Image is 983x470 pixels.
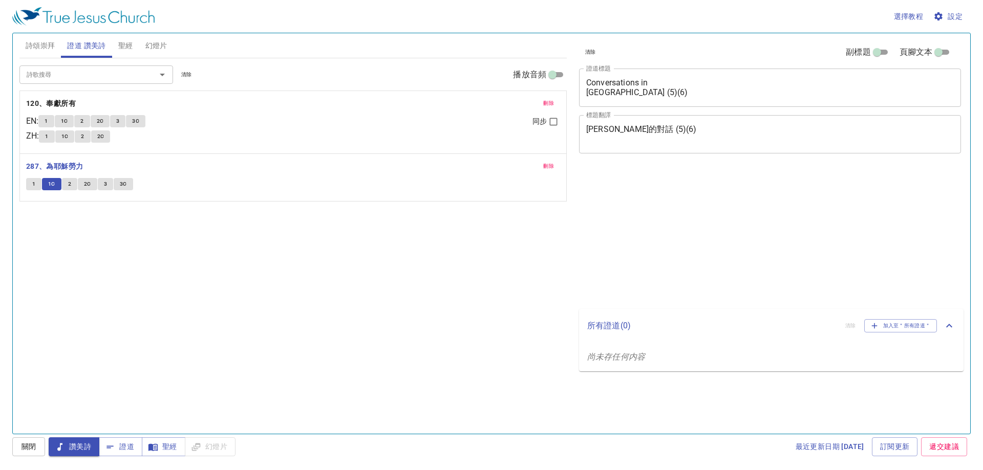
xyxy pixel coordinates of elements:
span: 聖經 [150,440,177,453]
span: 3C [120,180,127,189]
button: 2C [78,178,97,190]
i: 尚未存任何内容 [587,352,645,362]
b: 287、為耶穌勞力 [26,160,83,173]
iframe: from-child [575,164,886,305]
span: 1 [32,180,35,189]
button: 刪除 [537,97,560,109]
button: 刪除 [537,160,560,172]
button: 加入至＂所有證道＂ [864,319,937,332]
button: 2C [91,130,111,143]
span: 2C [97,132,104,141]
span: 選擇教程 [894,10,924,23]
div: 所有證道(0)清除加入至＂所有證道＂ [579,309,964,343]
button: 1C [55,115,74,127]
span: 播放音頻 [513,69,546,81]
button: 287、為耶穌勞力 [26,160,85,173]
span: 1 [45,117,48,126]
span: 1 [45,132,48,141]
span: 證道 讚美詩 [67,39,105,52]
button: 1 [26,178,41,190]
button: 120、奉獻所有 [26,97,78,110]
button: 1 [38,115,54,127]
button: 2 [74,115,90,127]
span: 證道 [107,440,134,453]
button: Open [155,68,169,82]
button: 1 [39,130,54,143]
button: 2 [62,178,77,190]
span: 加入至＂所有證道＂ [871,321,931,330]
button: 2 [75,130,90,143]
span: 2C [84,180,91,189]
span: 刪除 [543,99,554,108]
span: 訂閱更新 [880,440,910,453]
span: 3 [116,117,119,126]
button: 選擇教程 [890,7,928,26]
button: 1C [55,130,75,143]
a: 遞交建議 [921,437,967,456]
button: 3C [114,178,133,190]
span: 副標題 [846,46,870,58]
span: 2 [81,132,84,141]
span: 2 [80,117,83,126]
button: 證道 [99,437,142,456]
button: 1C [42,178,61,190]
span: 2 [68,180,71,189]
span: 3C [132,117,139,126]
span: 聖經 [118,39,133,52]
textarea: [PERSON_NAME]的對話 (5)(6) [586,124,954,144]
span: 幻燈片 [145,39,167,52]
b: 120、奉獻所有 [26,97,76,110]
span: 讚美詩 [57,440,91,453]
a: 訂閱更新 [872,437,918,456]
button: 3C [126,115,145,127]
p: EN : [26,115,38,127]
span: 3 [104,180,107,189]
span: 設定 [935,10,963,23]
button: 設定 [931,7,967,26]
button: 聖經 [142,437,185,456]
button: 3 [98,178,113,190]
span: 清除 [181,70,192,79]
button: 關閉 [12,437,45,456]
span: 遞交建議 [929,440,959,453]
span: 1C [48,180,55,189]
a: 最近更新日期 [DATE] [792,437,868,456]
span: 詩頌崇拜 [26,39,55,52]
span: 關閉 [20,440,37,453]
span: 2C [97,117,104,126]
button: 清除 [579,46,602,58]
img: True Jesus Church [12,7,155,26]
p: ZH : [26,130,39,142]
span: 頁腳文本 [900,46,933,58]
button: 3 [110,115,125,127]
button: 2C [91,115,110,127]
span: 最近更新日期 [DATE] [796,440,864,453]
span: 1C [61,117,68,126]
span: 刪除 [543,162,554,171]
span: 同步 [532,116,547,127]
span: 清除 [585,48,596,57]
span: 1C [61,132,69,141]
p: 所有證道 ( 0 ) [587,320,837,332]
textarea: Conversations in [GEOGRAPHIC_DATA] (5)(6) [586,78,954,97]
button: 清除 [175,69,198,81]
button: 讚美詩 [49,437,99,456]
